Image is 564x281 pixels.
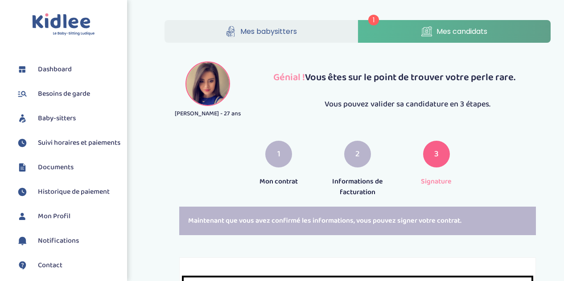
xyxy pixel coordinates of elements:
[38,162,74,173] span: Documents
[434,148,439,161] span: 3
[16,112,120,125] a: Baby-sitters
[277,148,280,161] span: 1
[38,113,76,124] span: Baby-sitters
[179,207,536,235] div: Maintenant que vous avez confirmé les informations, vous pouvez signer votre contrat.
[16,136,29,150] img: suivihoraire.svg
[403,176,469,187] p: Signature
[38,260,62,271] span: Contact
[368,15,379,25] span: 1
[355,148,360,161] span: 2
[16,210,120,223] a: Mon Profil
[38,64,72,75] span: Dashboard
[38,211,70,222] span: Mon Profil
[16,234,29,248] img: notification.svg
[16,185,120,199] a: Historique de paiement
[273,69,305,86] span: Génial !
[16,136,120,150] a: Suivi horaires et paiements
[264,98,551,110] p: Vous pouvez valider sa candidature en 3 étapes.
[246,176,312,187] p: Mon contrat
[165,109,251,118] p: [PERSON_NAME] - 27 ans
[16,63,29,76] img: dashboard.svg
[16,87,120,101] a: Besoins de garde
[16,259,29,272] img: contact.svg
[325,176,391,198] p: Informations de facturation
[240,26,297,37] span: Mes babysitters
[38,236,79,246] span: Notifications
[165,20,357,43] a: Mes babysitters
[16,87,29,101] img: besoin.svg
[358,20,551,43] a: Mes candidats
[38,138,120,148] span: Suivi horaires et paiements
[16,112,29,125] img: babysitters.svg
[32,13,95,36] img: logo.svg
[264,70,551,85] p: Vous êtes sur le point de trouver votre perle rare.
[16,161,120,174] a: Documents
[16,63,120,76] a: Dashboard
[436,26,487,37] span: Mes candidats
[16,259,120,272] a: Contact
[16,161,29,174] img: documents.svg
[16,234,120,248] a: Notifications
[38,187,110,197] span: Historique de paiement
[16,185,29,199] img: suivihoraire.svg
[38,89,90,99] span: Besoins de garde
[16,210,29,223] img: profil.svg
